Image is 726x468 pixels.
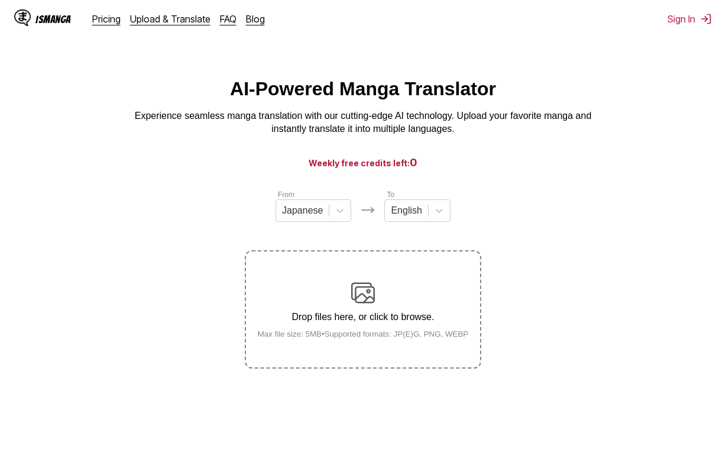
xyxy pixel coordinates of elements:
[410,156,417,169] span: 0
[230,78,496,100] h1: AI-Powered Manga Translator
[361,203,375,217] img: Languages icon
[220,13,236,25] a: FAQ
[387,191,394,199] label: To
[92,13,121,25] a: Pricing
[130,13,210,25] a: Upload & Translate
[28,155,698,170] h3: Weekly free credits left:
[248,330,478,338] small: Max file size: 5MB • Supported formats: JP(E)G, PNG, WEBP
[667,13,712,25] button: Sign In
[278,191,294,199] label: From
[14,9,92,28] a: IsManga LogoIsManga
[246,13,265,25] a: Blog
[700,13,712,25] img: Sign out
[14,9,31,26] img: IsManga Logo
[248,312,478,322] p: Drop files here, or click to browse.
[35,14,71,25] div: IsManga
[127,109,599,136] p: Experience seamless manga translation with our cutting-edge AI technology. Upload your favorite m...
